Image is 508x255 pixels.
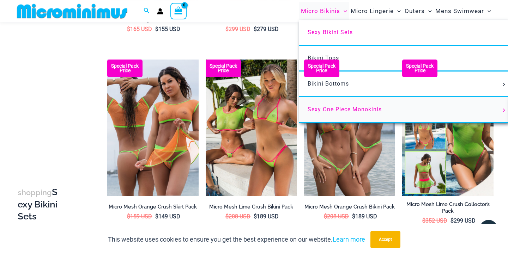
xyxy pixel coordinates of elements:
[450,217,476,224] bdi: 299 USD
[349,2,403,20] a: Micro LingerieMenu ToggleMenu Toggle
[402,201,494,217] a: Micro Mesh Lime Crush Collector’s Pack
[254,26,279,32] bdi: 279 USD
[108,234,365,245] p: This website uses cookies to ensure you get the best experience on our website.
[484,2,491,20] span: Menu Toggle
[155,26,158,32] span: $
[308,80,349,87] span: Bikini Bottoms
[394,2,401,20] span: Menu Toggle
[254,213,279,220] bdi: 189 USD
[225,26,250,32] bdi: 299 USD
[402,60,494,196] img: Collectors Pack Lime
[333,236,365,243] a: Learn more
[14,3,130,19] img: MM SHOP LOGO FLAT
[435,2,484,20] span: Mens Swimwear
[422,217,425,224] span: $
[155,26,180,32] bdi: 155 USD
[405,2,425,20] span: Outers
[225,213,250,220] bdi: 208 USD
[304,204,395,213] a: Micro Mesh Orange Crush Bikini Pack
[18,24,81,164] iframe: TrustedSite Certified
[500,108,508,112] span: Menu Toggle
[450,217,454,224] span: $
[254,26,257,32] span: $
[107,60,199,196] img: Skirt Pack Orange
[127,26,152,32] bdi: 165 USD
[308,29,353,36] span: Sexy Bikini Sets
[308,55,339,61] span: Bikini Tops
[206,64,241,73] b: Special Pack Price
[170,3,187,19] a: View Shopping Cart, empty
[500,83,508,86] span: Menu Toggle
[107,60,199,196] a: Skirt Pack Orange Micro Mesh Orange Crush 366 Crop Top 511 Skirt 03Micro Mesh Orange Crush 366 Cr...
[206,204,297,210] h2: Micro Mesh Lime Crush Bikini Pack
[370,231,400,248] button: Accept
[324,213,327,220] span: $
[254,213,257,220] span: $
[352,213,355,220] span: $
[155,213,158,220] span: $
[304,64,339,73] b: Special Pack Price
[304,60,395,196] img: Bikini Pack Orange
[351,2,394,20] span: Micro Lingerie
[127,213,130,220] span: $
[340,2,347,20] span: Menu Toggle
[402,64,437,73] b: Special Pack Price
[144,7,150,15] a: Search icon link
[225,213,229,220] span: $
[301,2,340,20] span: Micro Bikinis
[434,2,493,20] a: Mens SwimwearMenu ToggleMenu Toggle
[425,2,432,20] span: Menu Toggle
[298,1,494,21] nav: Site Navigation
[352,213,377,220] bdi: 189 USD
[402,60,494,196] a: Collectors Pack Lime Micro Mesh Lime Crush 366 Crop Top 456 Micro 05Micro Mesh Lime Crush 366 Cro...
[107,204,199,213] a: Micro Mesh Orange Crush Skirt Pack
[402,201,494,214] h2: Micro Mesh Lime Crush Collector’s Pack
[206,60,297,196] img: Bikini Pack Lime
[18,186,61,222] h3: Sexy Bikini Sets
[157,8,163,14] a: Account icon link
[324,213,349,220] bdi: 208 USD
[403,2,434,20] a: OutersMenu ToggleMenu Toggle
[206,204,297,213] a: Micro Mesh Lime Crush Bikini Pack
[308,106,382,113] span: Sexy One Piece Monokinis
[304,60,395,196] a: Bikini Pack Orange Micro Mesh Orange Crush 312 Tri Top 456 Micro 02Micro Mesh Orange Crush 312 Tr...
[422,217,447,224] bdi: 352 USD
[107,64,143,73] b: Special Pack Price
[107,204,199,210] h2: Micro Mesh Orange Crush Skirt Pack
[127,26,130,32] span: $
[206,60,297,196] a: Bikini Pack Lime Micro Mesh Lime Crush 366 Crop Top 456 Micro 05Micro Mesh Lime Crush 366 Crop To...
[127,213,152,220] bdi: 159 USD
[155,213,180,220] bdi: 149 USD
[304,204,395,210] h2: Micro Mesh Orange Crush Bikini Pack
[225,26,229,32] span: $
[18,188,52,197] span: shopping
[299,2,349,20] a: Micro BikinisMenu ToggleMenu Toggle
